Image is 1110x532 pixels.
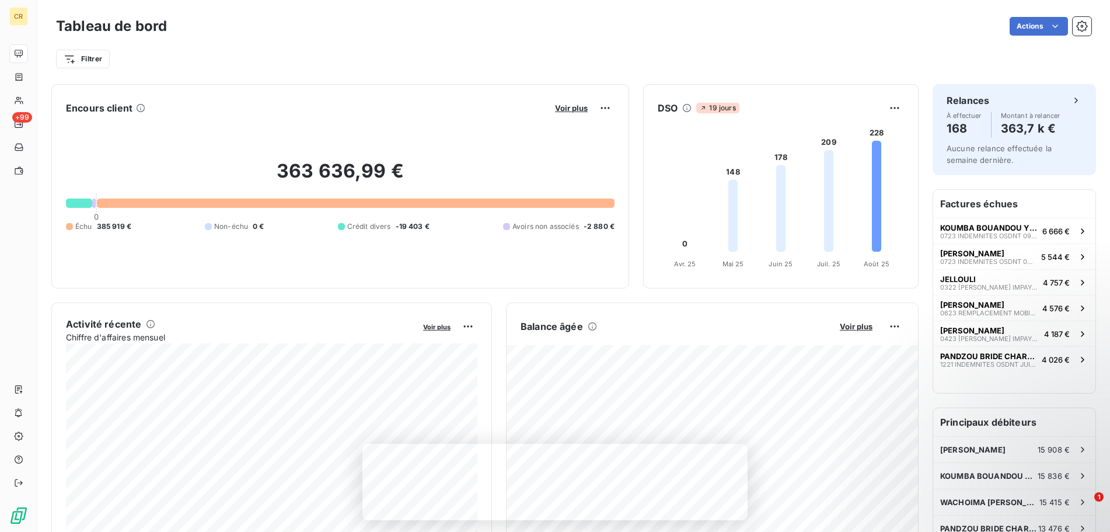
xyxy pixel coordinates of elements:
h4: 363,7 k € [1001,119,1060,138]
button: Filtrer [56,50,110,68]
button: Voir plus [420,321,454,332]
span: -19 403 € [396,221,430,232]
button: PANDZOU BRIDE CHARNEL1221 INDEMNITES OSDNT JUIN A NOV-214 026 € [933,346,1095,372]
tspan: Avr. 25 [674,260,696,268]
span: [PERSON_NAME] [940,249,1004,258]
span: 4 026 € [1042,355,1070,364]
span: JELLOULI [940,274,976,284]
button: [PERSON_NAME]0723 INDEMNITES OSDNT 09 22 A 05 235 544 € [933,244,1095,269]
span: [PERSON_NAME] [940,326,1004,335]
a: +99 [9,114,27,133]
button: Voir plus [551,103,591,113]
span: Voir plus [423,323,451,331]
span: PANDZOU BRIDE CHARNEL [940,352,1037,361]
span: 6 666 € [1042,227,1070,236]
iframe: Intercom notifications message [877,419,1110,500]
span: 0322 [PERSON_NAME] IMPAYES JANV-21 A JANV-22 [940,284,1038,291]
span: [PERSON_NAME] [940,300,1004,310]
span: +99 [12,112,32,123]
button: [PERSON_NAME]0623 REMPLACEMENT MOBILIER CHAMBRE - CTX AKAADACH4 576 € [933,295,1095,321]
button: KOUMBA BOUANDOU YESSI LINE0723 INDEMNITES OSDNT 09/22 A 06/236 666 € [933,218,1095,244]
h6: Principaux débiteurs [933,408,1095,436]
span: 0723 INDEMNITES OSDNT 09 22 A 05 23 [940,258,1036,265]
button: Voir plus [836,321,876,332]
tspan: Juil. 25 [817,260,840,268]
span: 0423 [PERSON_NAME] IMPAYES [DATE] - [DATE] [940,335,1039,342]
span: 385 919 € [97,221,131,232]
iframe: Enquête de LeanPay [362,444,748,520]
button: [PERSON_NAME]0423 [PERSON_NAME] IMPAYES [DATE] - [DATE]4 187 € [933,321,1095,346]
span: WACHOIMA [PERSON_NAME] [940,498,1039,507]
tspan: Août 25 [864,260,889,268]
span: 4 576 € [1042,304,1070,313]
h4: 168 [947,119,982,138]
h6: Balance âgée [521,319,583,333]
tspan: Mai 25 [722,260,744,268]
h6: Relances [947,93,989,107]
span: 1221 INDEMNITES OSDNT JUIN A NOV-21 [940,361,1037,368]
span: Aucune relance effectuée la semaine dernière. [947,144,1052,165]
h6: Activité récente [66,317,141,331]
span: 4 187 € [1044,329,1070,339]
img: Logo LeanPay [9,506,28,525]
tspan: Juin 25 [769,260,793,268]
span: KOUMBA BOUANDOU YESSI LINE [940,223,1038,232]
span: 0 € [253,221,264,232]
button: Actions [1010,17,1068,36]
span: Montant à relancer [1001,112,1060,119]
span: 5 544 € [1041,252,1070,262]
span: 4 757 € [1043,278,1070,287]
iframe: Intercom live chat [1070,492,1098,520]
span: Non-échu [214,221,248,232]
span: Voir plus [840,322,872,331]
span: 0723 INDEMNITES OSDNT 09/22 A 06/23 [940,232,1038,239]
span: 0 [94,212,99,221]
span: Avoirs non associés [512,221,579,232]
span: Voir plus [555,103,588,113]
h2: 363 636,99 € [66,159,615,194]
span: 0623 REMPLACEMENT MOBILIER CHAMBRE - CTX AKAADACH [940,310,1038,317]
span: 19 jours [696,103,739,113]
button: JELLOULI0322 [PERSON_NAME] IMPAYES JANV-21 A JANV-224 757 € [933,269,1095,295]
h6: DSO [658,101,678,115]
span: Chiffre d'affaires mensuel [66,331,415,343]
span: 15 415 € [1039,498,1070,507]
h3: Tableau de bord [56,16,167,37]
span: Crédit divers [347,221,391,232]
span: 1 [1094,492,1104,502]
span: -2 880 € [584,221,615,232]
h6: Factures échues [933,190,1095,218]
span: À effectuer [947,112,982,119]
div: CR [9,7,28,26]
h6: Encours client [66,101,132,115]
span: Échu [75,221,92,232]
